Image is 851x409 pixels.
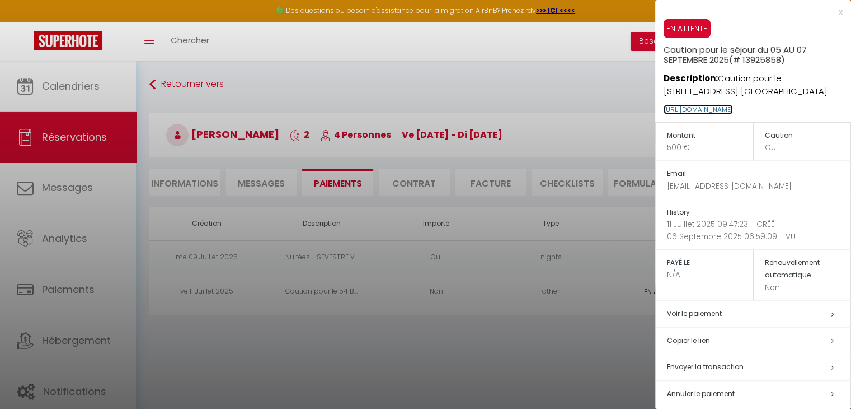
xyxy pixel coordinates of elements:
[667,362,744,371] span: Envoyer la transaction
[667,168,850,180] h5: Email
[765,129,851,142] h5: Caution
[667,334,850,347] h5: Copier le lien
[655,6,843,19] div: x
[667,269,753,281] p: N/A
[664,72,718,84] strong: Description:
[667,219,850,230] p: 11 Juillet 2025 09:47:23 - CRÊÊ
[664,65,851,98] p: Caution pour le [STREET_ADDRESS] [GEOGRAPHIC_DATA]
[667,231,850,243] p: 06 Septembre 2025 06:59:09 - VU
[664,19,711,38] span: EN ATTENTE
[765,282,851,294] p: Non
[667,180,850,192] p: [EMAIL_ADDRESS][DOMAIN_NAME]
[667,389,735,398] span: Annuler le paiement
[667,142,753,154] p: 500 €
[664,38,851,65] h5: Caution pour le séjour du 05 AU 07 SEPTEMBRE 2025
[667,206,850,219] h5: History
[667,309,722,318] a: Voir le paiement
[667,129,753,142] h5: Montant
[765,257,851,282] h5: Renouvellement automatique
[667,257,753,269] h5: PAYÉ LE
[664,105,733,114] a: [URL][DOMAIN_NAME]
[765,142,851,154] p: Oui
[729,54,785,66] span: (# 13925858)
